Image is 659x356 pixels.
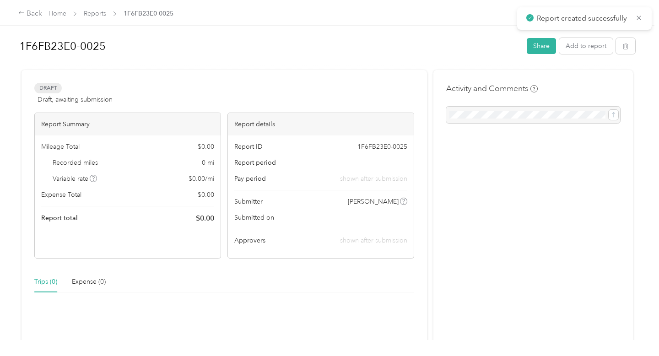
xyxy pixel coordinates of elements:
[72,277,106,287] div: Expense (0)
[446,83,538,94] h4: Activity and Comments
[49,10,66,17] a: Home
[234,213,274,222] span: Submitted on
[189,174,214,183] span: $ 0.00 / mi
[228,113,414,135] div: Report details
[340,174,407,183] span: shown after submission
[35,113,221,135] div: Report Summary
[84,10,106,17] a: Reports
[234,197,263,206] span: Submitter
[559,38,613,54] button: Add to report
[198,142,214,151] span: $ 0.00
[234,174,266,183] span: Pay period
[18,8,42,19] div: Back
[348,197,399,206] span: [PERSON_NAME]
[608,305,659,356] iframe: Everlance-gr Chat Button Frame
[234,236,265,245] span: Approvers
[202,158,214,167] span: 0 mi
[196,213,214,224] span: $ 0.00
[340,237,407,244] span: shown after submission
[234,142,263,151] span: Report ID
[34,277,57,287] div: Trips (0)
[234,158,276,167] span: Report period
[53,174,97,183] span: Variable rate
[537,13,629,24] p: Report created successfully
[41,142,80,151] span: Mileage Total
[53,158,98,167] span: Recorded miles
[527,38,556,54] button: Share
[41,190,81,200] span: Expense Total
[198,190,214,200] span: $ 0.00
[38,95,113,104] span: Draft, awaiting submission
[19,35,520,57] h1: 1F6FB23E0-0025
[124,9,173,18] span: 1F6FB23E0-0025
[41,213,78,223] span: Report total
[405,213,407,222] span: -
[357,142,407,151] span: 1F6FB23E0-0025
[34,83,62,93] span: Draft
